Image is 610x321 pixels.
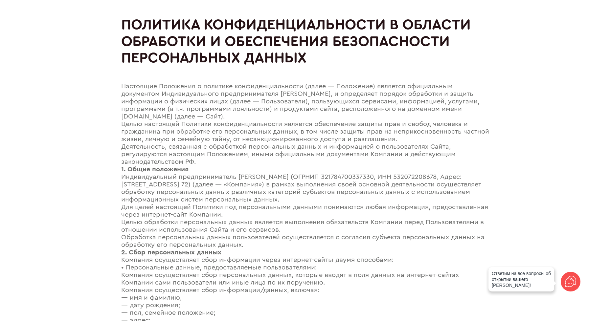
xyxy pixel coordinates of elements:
div: — дату рождения; [121,302,489,309]
div: — пол, семейное положение; [121,309,489,317]
div: — имя и фамилию, [121,294,489,302]
div: Целью настоящей Политики конфиденциальности является обеспечение защиты прав и свобод человека и ... [121,120,489,143]
div: Деятельность, связанная с обработкой персональных данных и информацией о пользователях Сайта, рег... [121,143,489,166]
strong: 1. Общие положения [121,166,189,173]
div: Для целей настоящей Политики под персональными данными понимаются любая информация, предоставленн... [121,203,489,219]
div: • Персональные данные, предоставляемые пользователями: [121,264,489,271]
strong: 2. Сбор персональных данных [121,249,221,256]
div: Индивидуальный предприниматель [PERSON_NAME] (ОГРНИП 321784700337330, ИНН 532072208678, Адрес: [S... [121,173,489,203]
div: Целью обработки персональных данных является выполнения обязательств Компании перед Пользователям... [121,219,489,234]
div: Компания осуществляет сбор информации/данных, включая: [121,287,489,294]
div: Ответим на все вопросы об открытии вашего [PERSON_NAME]! [488,267,554,291]
div: Компания осуществляет сбор информации через интернет-сайты двумя способами: [121,256,489,264]
div: Обработка персональных данных пользователей осуществляется с согласия субъекта персональных данны... [121,234,489,249]
div: Компания осуществляет сбор персональных данных, которые вводят в поля данных на интернет-сайтах К... [121,271,489,287]
h1: Политика конфиденциальности в области обработки и обеспечения безопасности персональных данных [121,16,489,66]
div: Настоящие Положения о политике конфиденциальности (далее — Положение) является официальным докуме... [121,83,489,120]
